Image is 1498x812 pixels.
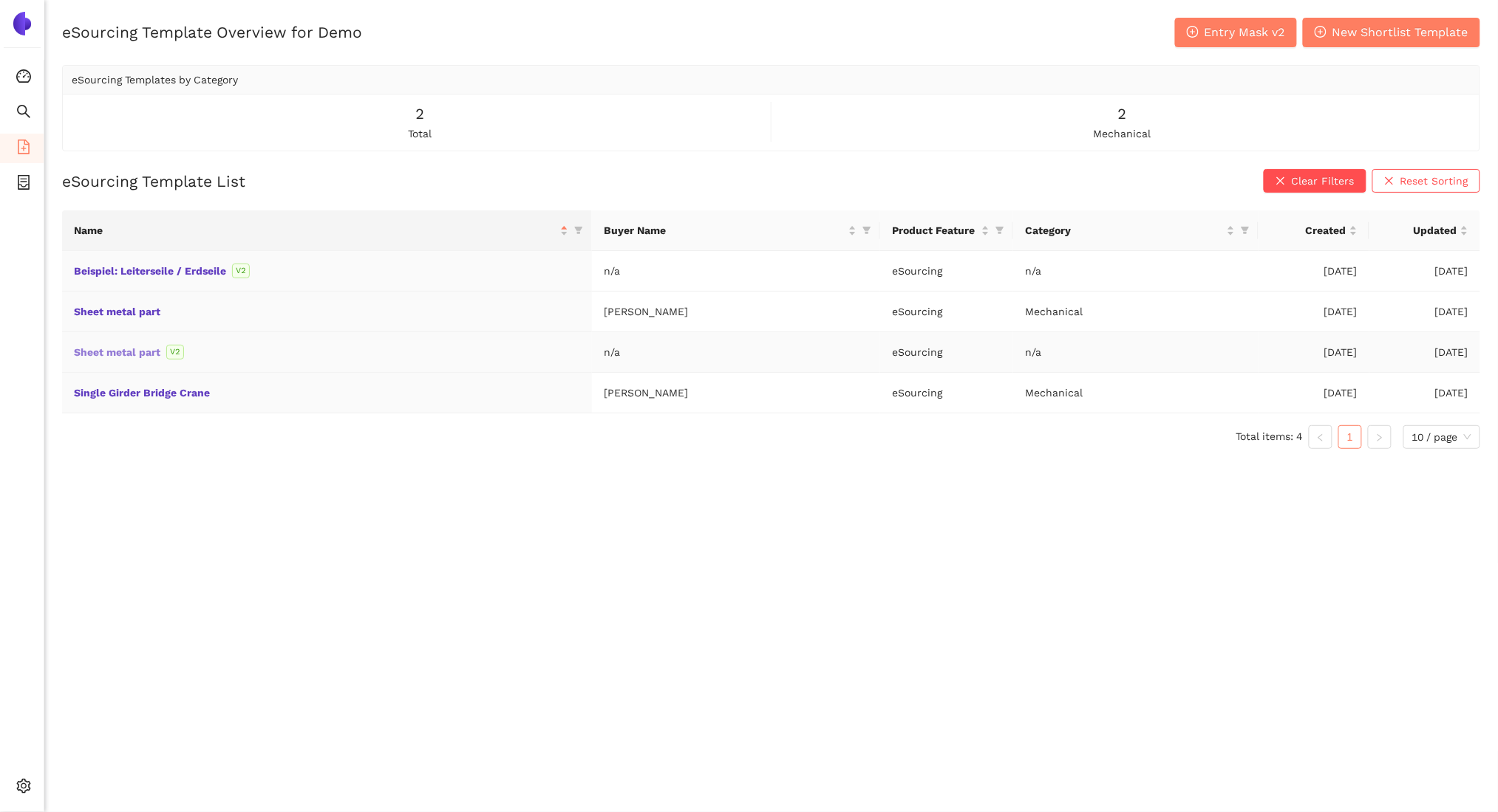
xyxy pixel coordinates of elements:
[1270,222,1347,238] span: Created
[72,74,238,86] span: eSourcing Templates by Category
[1276,176,1286,187] span: close
[1013,292,1259,332] td: Mechanical
[1412,426,1471,448] span: 10 / page
[1303,18,1480,47] button: plus-circleNew Shortlist Template
[1375,433,1384,442] span: right
[1368,425,1392,449] button: right
[62,171,245,192] h2: eSourcing Template List
[1205,23,1285,41] span: Entry Mask v2
[1259,292,1369,332] td: [DATE]
[1013,332,1259,373] td: n/a
[1094,125,1151,142] span: mechanical
[1259,332,1369,373] td: [DATE]
[1236,425,1303,449] li: Total items: 4
[995,226,1004,235] span: filter
[993,219,1007,241] span: filter
[1332,23,1468,41] span: New Shortlist Template
[1259,251,1369,292] td: [DATE]
[1372,169,1480,193] button: closeReset Sorting
[1369,332,1480,373] td: [DATE]
[574,226,583,235] span: filter
[74,222,557,238] span: Name
[1259,210,1369,251] th: this column's title is Created,this column is sortable
[571,219,586,241] span: filter
[1316,433,1325,442] span: left
[592,210,880,251] th: this column's title is Buyer Name,this column is sortable
[880,292,1013,332] td: eSourcing
[166,345,184,359] span: V2
[592,373,880,413] td: [PERSON_NAME]
[592,332,880,373] td: n/a
[604,222,845,238] span: Buyer Name
[1338,425,1362,449] li: 1
[880,373,1013,413] td: eSourcing
[862,226,871,235] span: filter
[1309,425,1332,449] button: left
[16,99,31,128] span: search
[1118,103,1127,125] span: 2
[62,21,362,43] h2: eSourcing Template Overview for Demo
[1264,169,1366,193] button: closeClear Filters
[1315,26,1327,40] span: plus-circle
[592,251,880,292] td: n/a
[892,222,978,238] span: Product Feature
[1238,219,1253,241] span: filter
[1259,373,1369,413] td: [DATE]
[16,774,31,803] span: setting
[1403,425,1480,449] div: Page Size
[1400,173,1468,189] span: Reset Sorting
[1369,373,1480,413] td: [DATE]
[415,103,424,125] span: 2
[1309,425,1332,449] li: Previous Page
[1369,292,1480,332] td: [DATE]
[1384,176,1395,187] span: close
[1369,210,1480,251] th: this column's title is Updated,this column is sortable
[1368,425,1392,449] li: Next Page
[592,292,880,332] td: [PERSON_NAME]
[10,12,34,35] img: Logo
[859,219,874,241] span: filter
[16,134,31,164] span: file-add
[1187,26,1199,40] span: plus-circle
[1381,222,1457,238] span: Updated
[880,210,1013,251] th: this column's title is Product Feature,this column is sortable
[16,63,31,93] span: dashboard
[1241,226,1250,235] span: filter
[1339,426,1361,448] a: 1
[232,264,250,278] span: V2
[880,251,1013,292] td: eSourcing
[1292,173,1355,189] span: Clear Filters
[1013,251,1259,292] td: n/a
[1013,373,1259,413] td: Mechanical
[1025,222,1224,238] span: Category
[408,125,432,142] span: total
[880,332,1013,373] td: eSourcing
[1369,251,1480,292] td: [DATE]
[16,170,31,199] span: container
[1013,210,1259,251] th: this column's title is Category,this column is sortable
[1175,18,1297,47] button: plus-circleEntry Mask v2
